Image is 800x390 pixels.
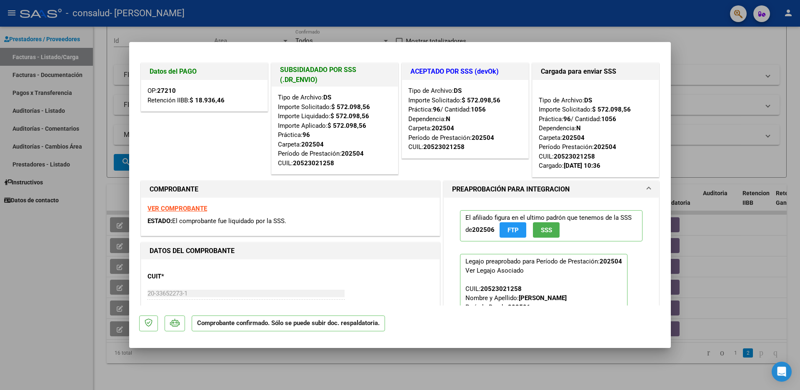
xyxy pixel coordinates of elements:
[190,97,225,104] strong: $ 18.936,46
[278,93,392,168] div: Tipo de Archivo: Importe Solicitado: Importe Liquidado: Importe Aplicado: Práctica: Carpeta: Perí...
[157,87,176,94] strong: 27210
[541,67,650,77] h1: Cargada para enviar SSS
[480,284,522,293] div: 20523021258
[472,226,495,234] strong: 202506
[410,67,520,77] h1: ACEPTADO POR SSS (devOk)
[302,131,310,139] strong: 96
[462,97,500,104] strong: $ 572.098,56
[472,134,494,142] strong: 202504
[563,115,571,123] strong: 96
[301,141,324,148] strong: 202504
[533,222,560,238] button: SSS
[172,217,286,225] span: El comprobante fue liquidado por la SSS.
[592,106,631,113] strong: $ 572.098,56
[500,222,526,238] button: FTP
[331,103,370,111] strong: $ 572.098,56
[772,362,792,382] div: Open Intercom Messenger
[432,124,454,132] strong: 202504
[444,181,659,198] mat-expansion-panel-header: PREAPROBACIÓN PARA INTEGRACION
[562,134,585,142] strong: 202504
[519,294,567,302] strong: [PERSON_NAME]
[465,285,567,329] span: CUIL: Nombre y Apellido: Período Desde: Período Hasta: Admite Dependencia:
[554,152,595,161] div: 20523021258
[147,87,176,94] span: OP:
[150,185,198,193] strong: COMPROBANTE
[327,122,366,129] strong: $ 572.098,56
[541,226,552,234] span: SSS
[539,86,652,171] div: Tipo de Archivo: Importe Solicitado: Práctica: / Cantidad: Dependencia: Carpeta: Período Prestaci...
[323,94,331,101] strong: DS
[147,97,225,104] span: Retención IIBB:
[576,124,581,132] strong: N
[147,217,172,225] span: ESTADO:
[460,210,642,241] p: El afiliado figura en el ultimo padrón que tenemos de la SSS de
[408,86,522,152] div: Tipo de Archivo: Importe Solicitado: Práctica: / Cantidad: Dependencia: Carpeta: Período de Prest...
[147,205,207,212] a: VER COMPROBANTE
[444,198,659,353] div: PREAPROBACIÓN PARA INTEGRACION
[454,87,462,94] strong: DS
[601,115,616,123] strong: 1056
[280,65,390,85] h1: SUBSIDIADADO POR SSS (.DR_ENVIO)
[452,184,570,194] h1: PREAPROBACIÓN PARA INTEGRACION
[147,272,233,281] p: CUIT
[584,97,592,104] strong: DS
[330,112,369,120] strong: $ 572.098,56
[465,266,524,275] div: Ver Legajo Asociado
[341,150,364,157] strong: 202504
[600,258,622,265] strong: 202504
[507,226,519,234] span: FTP
[508,303,530,311] strong: 202501
[293,159,334,168] div: 20523021258
[471,106,486,113] strong: 1056
[460,254,627,334] p: Legajo preaprobado para Período de Prestación:
[150,247,235,255] strong: DATOS DEL COMPROBANTE
[446,115,450,123] strong: N
[192,315,385,332] p: Comprobante confirmado. Sólo se puede subir doc. respaldatoria.
[433,106,440,113] strong: 96
[564,162,600,169] strong: [DATE] 10:36
[594,143,616,151] strong: 202504
[150,67,259,77] h1: Datos del PAGO
[423,142,465,152] div: 20523021258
